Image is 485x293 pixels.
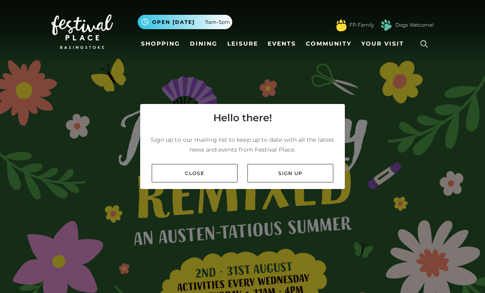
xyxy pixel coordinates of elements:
a: Community [303,36,355,51]
a: Events [264,36,299,51]
p: Sign up to our mailing list to keep up to date with all the latest news and events from Festival ... [147,135,338,155]
a: Your Visit [358,36,411,51]
button: Open [DATE] 11am-5pm [138,15,232,29]
a: Close [152,164,238,182]
img: Festival Place Logo [51,14,113,49]
h4: Hello there! [213,111,272,125]
a: Dogs Welcome! [395,21,434,29]
a: Shopping [138,36,183,51]
span: 11am-5pm [205,18,230,26]
span: Open [DATE] [152,18,195,26]
a: Sign up [247,164,333,182]
a: FP Family [349,21,374,29]
a: Leisure [224,36,261,51]
a: Dining [187,36,221,51]
span: Your Visit [361,39,404,48]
